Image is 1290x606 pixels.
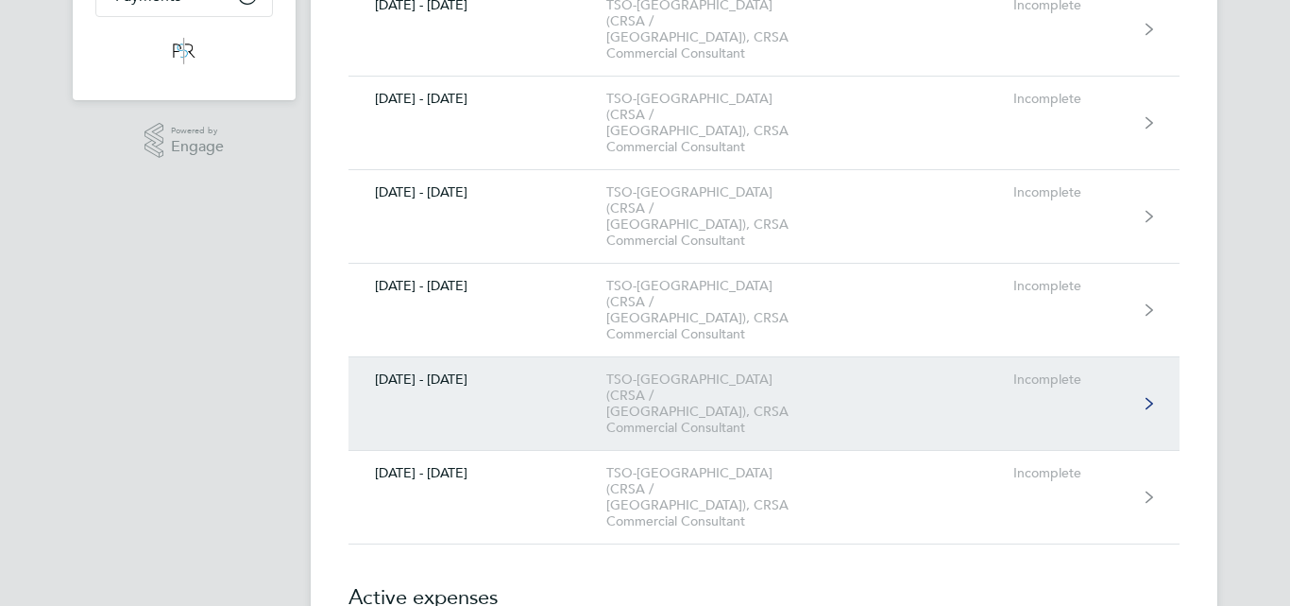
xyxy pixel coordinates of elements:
div: [DATE] - [DATE] [348,372,606,388]
a: [DATE] - [DATE]TSO-[GEOGRAPHIC_DATA] (CRSA / [GEOGRAPHIC_DATA]), CRSA Commercial ConsultantIncomp... [348,170,1180,264]
a: Powered byEngage [144,123,225,159]
div: Incomplete [1013,184,1129,200]
div: TSO-[GEOGRAPHIC_DATA] (CRSA / [GEOGRAPHIC_DATA]), CRSA Commercial Consultant [606,91,823,155]
img: psrsolutions-logo-retina.png [167,36,201,66]
span: Powered by [171,123,224,139]
div: Incomplete [1013,278,1129,294]
a: [DATE] - [DATE]TSO-[GEOGRAPHIC_DATA] (CRSA / [GEOGRAPHIC_DATA]), CRSA Commercial ConsultantIncomp... [348,357,1180,451]
a: [DATE] - [DATE]TSO-[GEOGRAPHIC_DATA] (CRSA / [GEOGRAPHIC_DATA]), CRSA Commercial ConsultantIncomp... [348,451,1180,545]
a: [DATE] - [DATE]TSO-[GEOGRAPHIC_DATA] (CRSA / [GEOGRAPHIC_DATA]), CRSA Commercial ConsultantIncomp... [348,264,1180,357]
div: TSO-[GEOGRAPHIC_DATA] (CRSA / [GEOGRAPHIC_DATA]), CRSA Commercial Consultant [606,278,823,342]
div: Incomplete [1013,372,1129,388]
div: Incomplete [1013,91,1129,107]
div: TSO-[GEOGRAPHIC_DATA] (CRSA / [GEOGRAPHIC_DATA]), CRSA Commercial Consultant [606,184,823,249]
div: Incomplete [1013,465,1129,481]
div: [DATE] - [DATE] [348,184,606,200]
div: TSO-[GEOGRAPHIC_DATA] (CRSA / [GEOGRAPHIC_DATA]), CRSA Commercial Consultant [606,465,823,529]
div: TSO-[GEOGRAPHIC_DATA] (CRSA / [GEOGRAPHIC_DATA]), CRSA Commercial Consultant [606,372,823,436]
span: Engage [171,139,224,155]
div: [DATE] - [DATE] [348,465,606,481]
div: [DATE] - [DATE] [348,278,606,294]
a: [DATE] - [DATE]TSO-[GEOGRAPHIC_DATA] (CRSA / [GEOGRAPHIC_DATA]), CRSA Commercial ConsultantIncomp... [348,77,1180,170]
div: [DATE] - [DATE] [348,91,606,107]
a: Go to home page [95,36,273,66]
